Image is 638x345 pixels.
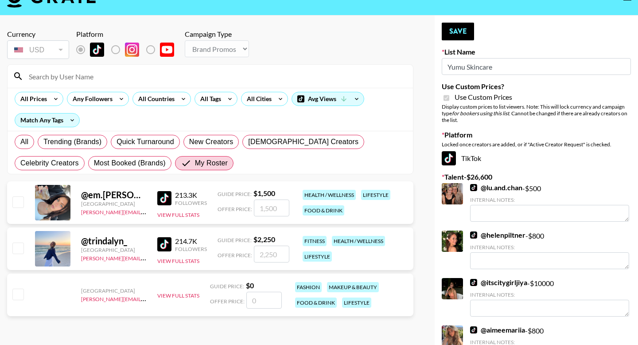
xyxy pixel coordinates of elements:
[81,235,147,247] div: @ trindalyn_
[442,103,631,123] div: Display custom prices to list viewers. Note: This will lock currency and campaign type . Cannot b...
[67,92,114,106] div: Any Followers
[455,93,512,102] span: Use Custom Prices
[292,92,364,106] div: Avg Views
[246,292,282,309] input: 0
[195,92,223,106] div: All Tags
[76,40,181,59] div: List locked to TikTok.
[253,235,275,243] strong: $ 2,250
[218,191,252,197] span: Guide Price:
[7,39,69,61] div: Currency is locked to USD
[327,282,379,292] div: makeup & beauty
[470,278,527,287] a: @itscitygirljiya
[470,183,522,192] a: @lu.and.chan
[160,43,174,57] img: YouTube
[133,92,176,106] div: All Countries
[470,326,477,333] img: TikTok
[470,231,477,239] img: TikTok
[442,141,631,148] div: Locked once creators are added, or if "Active Creator Request" is checked.
[9,42,67,58] div: USD
[157,212,199,218] button: View Full Stats
[157,292,199,299] button: View Full Stats
[81,253,254,262] a: [PERSON_NAME][EMAIL_ADDRESS][PERSON_NAME][DOMAIN_NAME]
[81,294,254,302] a: [PERSON_NAME][EMAIL_ADDRESS][PERSON_NAME][DOMAIN_NAME]
[470,325,525,334] a: @aimeemariia
[470,279,477,286] img: TikTok
[303,236,327,246] div: fitness
[253,189,275,197] strong: $ 1,500
[117,137,174,147] span: Quick Turnaround
[15,114,79,127] div: Match Any Tags
[94,158,166,169] span: Most Booked (Brands)
[248,137,358,147] span: [DEMOGRAPHIC_DATA] Creators
[303,205,344,216] div: food & drink
[342,298,371,308] div: lifestyle
[442,130,631,139] label: Platform
[157,237,171,251] img: TikTok
[20,137,28,147] span: All
[210,283,244,290] span: Guide Price:
[81,247,147,253] div: [GEOGRAPHIC_DATA]
[442,23,474,40] button: Save
[470,231,629,269] div: - $ 800
[442,172,631,181] label: Talent - $ 26,600
[254,246,289,263] input: 2,250
[254,200,289,216] input: 1,500
[332,236,385,246] div: health / wellness
[442,82,631,91] label: Use Custom Prices?
[218,206,252,212] span: Offer Price:
[361,190,390,200] div: lifestyle
[43,137,101,147] span: Trending (Brands)
[295,282,322,292] div: fashion
[175,237,207,246] div: 214.7K
[157,258,199,264] button: View Full Stats
[452,110,509,117] em: for bookers using this list
[470,183,629,222] div: - $ 500
[81,207,254,216] a: [PERSON_NAME][EMAIL_ADDRESS][PERSON_NAME][DOMAIN_NAME]
[210,298,245,305] span: Offer Price:
[185,30,249,39] div: Campaign Type
[246,281,254,290] strong: $ 0
[76,30,181,39] div: Platform
[470,278,629,317] div: - $ 10000
[218,252,252,259] span: Offer Price:
[470,244,629,251] div: Internal Notes:
[81,189,147,200] div: @ em.[PERSON_NAME]
[470,196,629,203] div: Internal Notes:
[157,191,171,205] img: TikTok
[295,298,337,308] div: food & drink
[175,191,207,200] div: 213.3K
[7,30,69,39] div: Currency
[303,251,332,262] div: lifestyle
[442,47,631,56] label: List Name
[125,43,139,57] img: Instagram
[470,231,525,239] a: @helenpiltner
[90,43,104,57] img: TikTok
[81,200,147,207] div: [GEOGRAPHIC_DATA]
[189,137,233,147] span: New Creators
[470,291,629,298] div: Internal Notes:
[241,92,273,106] div: All Cities
[81,287,147,294] div: [GEOGRAPHIC_DATA]
[195,158,228,169] span: My Roster
[15,92,49,106] div: All Prices
[442,151,631,165] div: TikTok
[23,69,408,83] input: Search by User Name
[175,200,207,206] div: Followers
[218,237,252,243] span: Guide Price:
[442,151,456,165] img: TikTok
[175,246,207,252] div: Followers
[470,184,477,191] img: TikTok
[20,158,79,169] span: Celebrity Creators
[303,190,356,200] div: health / wellness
